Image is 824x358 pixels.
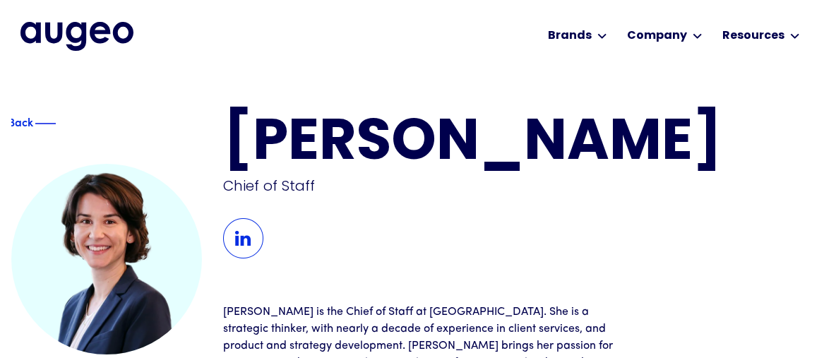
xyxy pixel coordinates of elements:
a: Blue text arrowBackBlue decorative line [11,116,71,131]
div: Back [8,113,33,130]
img: Augeo's full logo in midnight blue. [20,22,133,50]
img: Blue decorative line [35,115,56,132]
a: home [20,22,133,50]
img: LinkedIn Icon [223,218,263,258]
div: Company [627,28,687,44]
h1: [PERSON_NAME] [223,116,813,173]
div: Resources [722,28,784,44]
div: Brands [548,28,592,44]
div: Chief of Staff [223,176,630,196]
